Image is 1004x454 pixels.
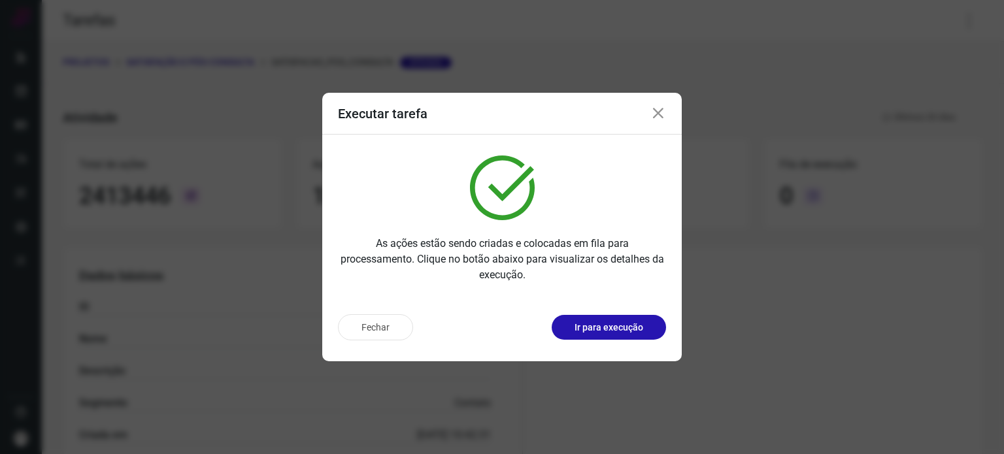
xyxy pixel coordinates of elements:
h3: Executar tarefa [338,106,427,122]
img: verified.svg [470,155,535,220]
p: As ações estão sendo criadas e colocadas em fila para processamento. Clique no botão abaixo para ... [338,236,666,283]
button: Ir para execução [552,315,666,340]
p: Ir para execução [575,321,643,334]
button: Fechar [338,314,413,340]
